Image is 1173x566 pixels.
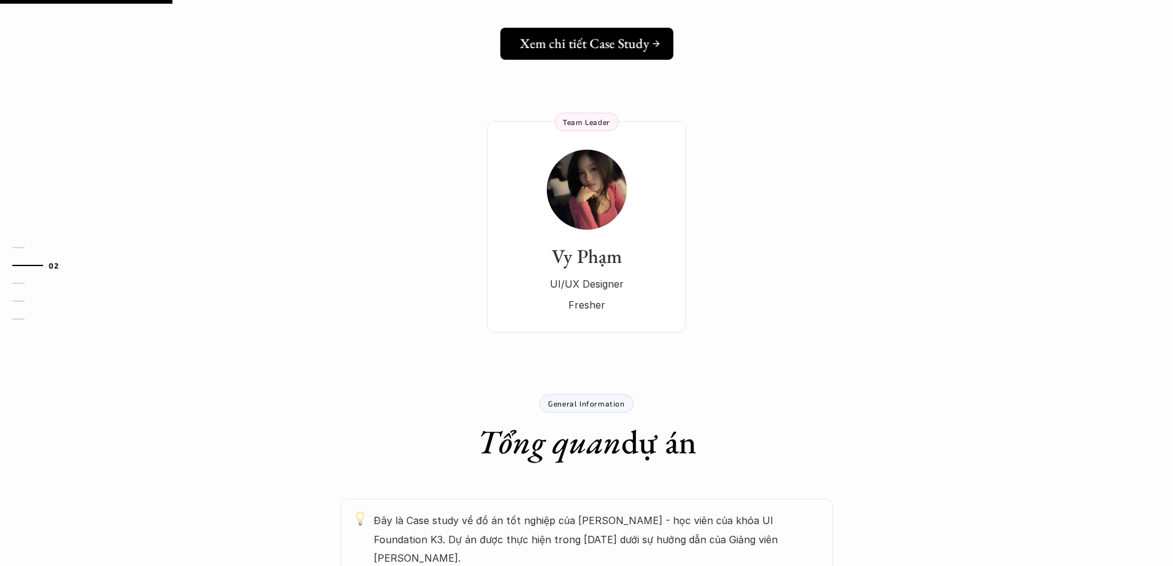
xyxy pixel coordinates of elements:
a: 02 [12,258,71,273]
p: Fresher [499,296,674,314]
a: Vy PhạmUI/UX DesignerFresherTeam Leader [487,121,686,333]
p: UI/UX Designer [499,275,674,293]
p: Team Leader [563,118,610,126]
h1: dự án [477,422,696,462]
p: General Information [548,399,624,408]
h3: Vy Phạm [499,245,674,268]
strong: 02 [49,261,58,269]
h5: Xem chi tiết Case Study [520,36,649,52]
a: Xem chi tiết Case Study [500,28,673,60]
em: Tổng quan [477,420,621,463]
